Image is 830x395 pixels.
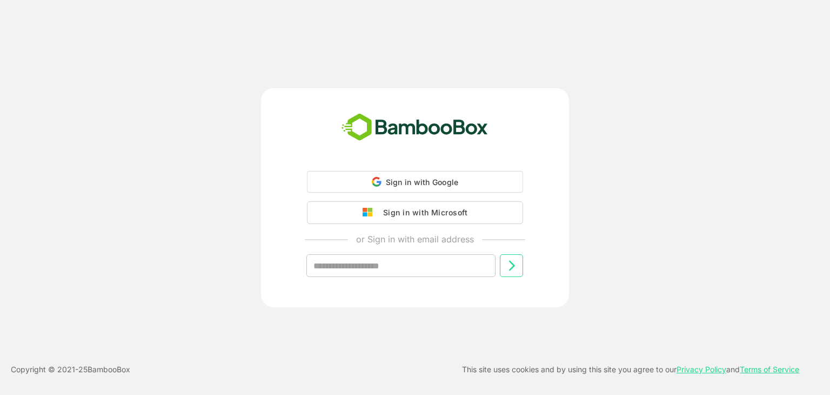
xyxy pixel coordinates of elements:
[740,365,799,374] a: Terms of Service
[307,171,523,193] div: Sign in with Google
[336,110,494,146] img: bamboobox
[363,208,378,218] img: google
[462,363,799,376] p: This site uses cookies and by using this site you agree to our and
[378,206,467,220] div: Sign in with Microsoft
[356,233,474,246] p: or Sign in with email address
[307,201,523,224] button: Sign in with Microsoft
[677,365,726,374] a: Privacy Policy
[386,177,459,187] span: Sign in with Google
[11,363,130,376] p: Copyright © 2021- 25 BambooBox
